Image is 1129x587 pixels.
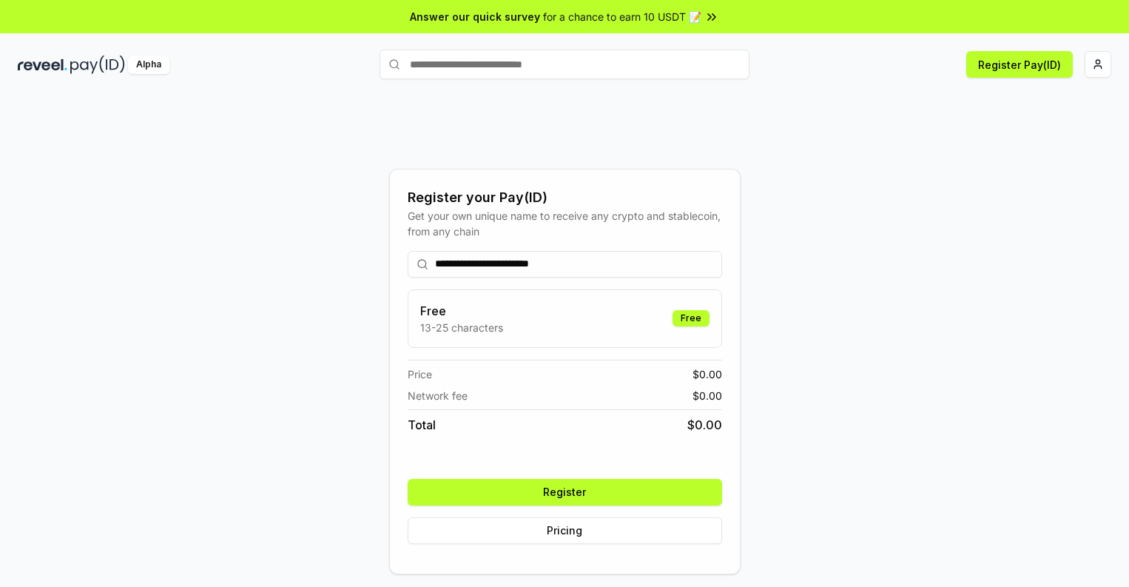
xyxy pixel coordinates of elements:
[420,320,503,335] p: 13-25 characters
[692,366,722,382] span: $ 0.00
[420,302,503,320] h3: Free
[408,366,432,382] span: Price
[128,56,169,74] div: Alpha
[687,416,722,434] span: $ 0.00
[543,9,701,24] span: for a chance to earn 10 USDT 📝
[18,56,67,74] img: reveel_dark
[692,388,722,403] span: $ 0.00
[673,310,710,326] div: Free
[408,187,722,208] div: Register your Pay(ID)
[408,517,722,544] button: Pricing
[408,416,436,434] span: Total
[408,208,722,239] div: Get your own unique name to receive any crypto and stablecoin, from any chain
[966,51,1073,78] button: Register Pay(ID)
[408,479,722,506] button: Register
[70,56,125,74] img: pay_id
[410,9,540,24] span: Answer our quick survey
[408,388,468,403] span: Network fee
